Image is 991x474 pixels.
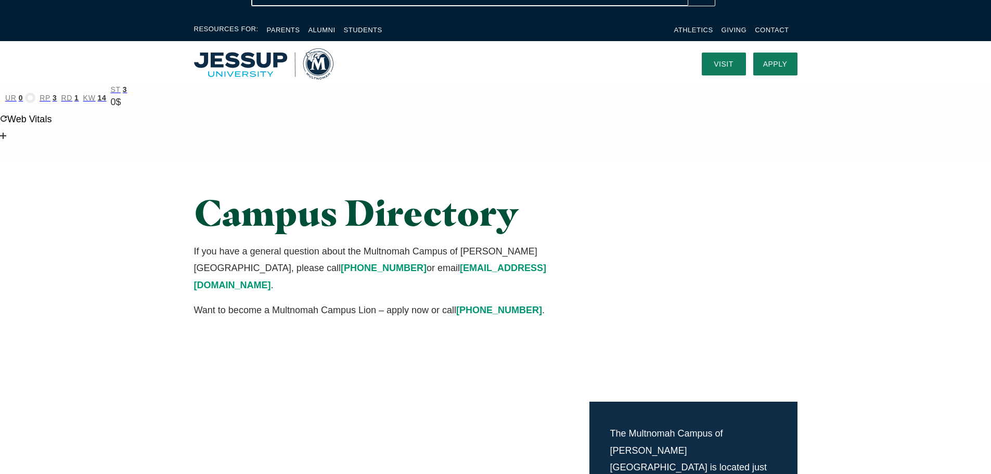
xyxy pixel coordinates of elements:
[53,94,57,102] span: 3
[308,26,335,34] a: Alumni
[5,93,35,103] a: ur0
[344,26,382,34] a: Students
[702,53,746,75] a: Visit
[194,193,590,233] h1: Campus Directory
[98,94,107,102] span: 14
[19,94,23,102] span: 0
[74,94,79,102] span: 1
[123,85,127,94] span: 3
[194,243,590,293] p: If you have a general question about the Multnomah Campus of [PERSON_NAME][GEOGRAPHIC_DATA], plea...
[40,94,57,102] a: rp3
[194,48,333,80] a: Home
[40,94,50,102] span: rp
[194,48,333,80] img: Multnomah University Logo
[722,26,747,34] a: Giving
[83,94,96,102] span: kw
[341,263,427,273] a: [PHONE_NUMBER]
[5,94,17,102] span: ur
[753,53,797,75] a: Apply
[194,24,259,36] span: Resources For:
[61,94,72,102] span: rd
[111,85,127,94] a: st3
[61,94,79,102] a: rd1
[111,94,127,110] div: 0$
[267,26,300,34] a: Parents
[674,26,713,34] a: Athletics
[456,305,542,315] a: [PHONE_NUMBER]
[755,26,789,34] a: Contact
[7,114,52,124] span: Web Vitals
[111,85,121,94] span: st
[194,263,546,290] a: [EMAIL_ADDRESS][DOMAIN_NAME]
[83,94,107,102] a: kw14
[194,302,590,318] p: Want to become a Multnomah Campus Lion – apply now or call .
